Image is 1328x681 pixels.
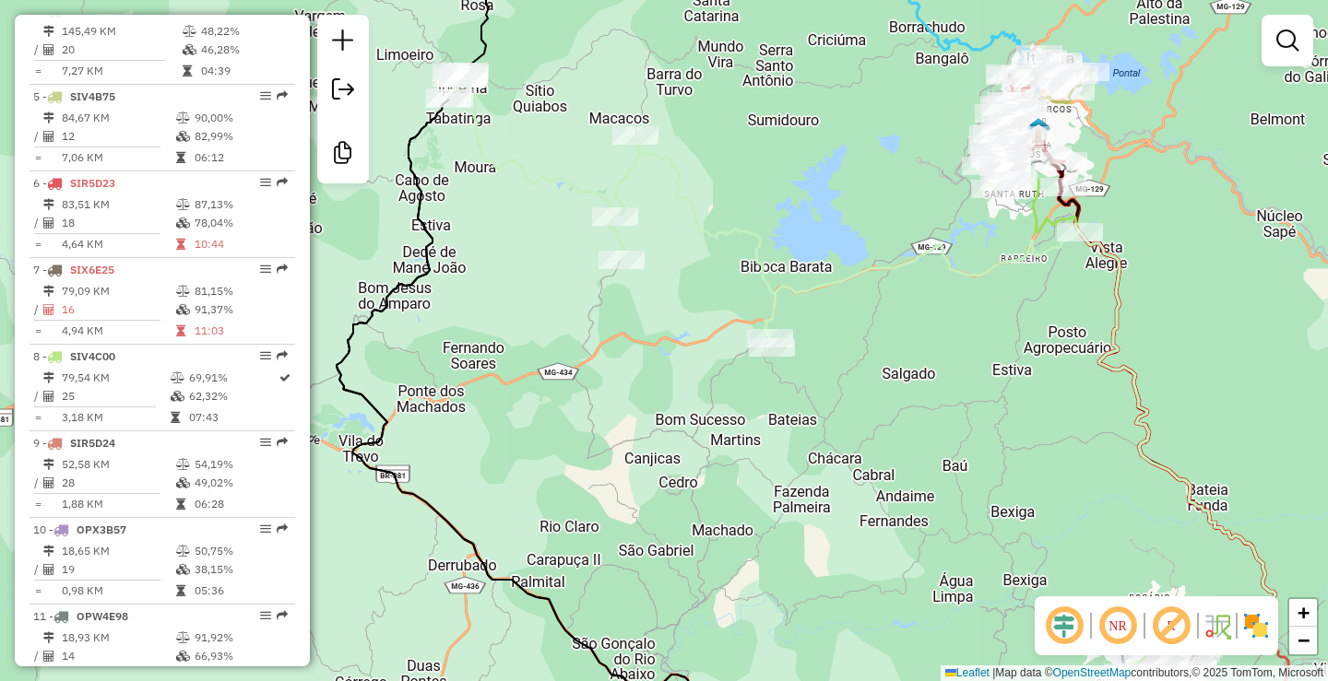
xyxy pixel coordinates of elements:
[33,647,42,665] td: /
[43,372,54,383] i: Distância Total
[183,65,192,76] i: Tempo total em rota
[43,131,54,142] i: Total de Atividades
[1026,117,1050,141] img: Itabira
[1042,604,1086,648] span: Ocultar deslocamento
[176,239,185,250] i: Tempo total em rota
[1096,604,1140,648] span: Ocultar NR
[200,62,288,80] td: 04:39
[43,217,54,229] i: Total de Atividades
[176,217,190,229] i: % de utilização da cubagem
[194,495,287,513] td: 06:28
[43,286,54,297] i: Distância Total
[194,148,287,167] td: 06:12
[43,26,54,37] i: Distância Total
[77,609,128,623] span: OPW4E98
[194,628,287,647] td: 91,92%
[325,135,362,176] a: Criar modelo
[43,564,54,575] i: Total de Atividades
[43,477,54,488] i: Total de Atividades
[1298,601,1310,624] span: +
[61,495,175,513] td: 1,88 KM
[33,148,42,167] td: =
[61,235,175,253] td: 4,64 KM
[77,522,126,536] span: OPX3B57
[325,22,362,64] a: Nova sessão e pesquisa
[176,546,190,557] i: % de utilização do peso
[325,71,362,112] a: Exportar sessão
[61,628,175,647] td: 18,93 KM
[941,665,1328,681] div: Map data © contributors,© 2025 TomTom, Microsoft
[176,564,190,575] i: % de utilização da cubagem
[1241,611,1271,640] img: Exibir/Ocultar setores
[33,263,114,276] span: 7 -
[61,148,175,167] td: 7,06 KM
[194,109,287,127] td: 90,00%
[70,89,115,103] span: SIV4B75
[43,44,54,55] i: Total de Atividades
[33,349,115,363] span: 8 -
[176,651,190,662] i: % de utilização da cubagem
[176,199,190,210] i: % de utilização do peso
[176,499,185,510] i: Tempo total em rota
[188,369,278,387] td: 69,91%
[33,176,115,190] span: 6 -
[61,474,175,492] td: 28
[61,214,175,232] td: 18
[70,176,115,190] span: SIR5D23
[33,436,115,450] span: 9 -
[61,127,175,146] td: 12
[33,235,42,253] td: =
[1269,22,1306,59] a: Exibir filtros
[61,109,175,127] td: 84,67 KM
[61,408,170,427] td: 3,18 KM
[176,112,190,123] i: % de utilização do peso
[33,495,42,513] td: =
[176,304,190,315] i: % de utilização da cubagem
[33,609,128,623] span: 11 -
[183,26,196,37] i: % de utilização do peso
[277,523,288,534] em: Rota exportada
[183,44,196,55] i: % de utilização da cubagem
[43,304,54,315] i: Total de Atividades
[61,369,170,387] td: 79,54 KM
[1203,611,1232,640] img: Fluxo de ruas
[200,22,288,41] td: 48,22%
[194,195,287,214] td: 87,13%
[43,546,54,557] i: Distância Total
[277,264,288,275] em: Rota exportada
[176,152,185,163] i: Tempo total em rota
[277,610,288,621] em: Rota exportada
[61,581,175,600] td: 0,98 KM
[171,391,184,402] i: % de utilização da cubagem
[176,325,185,336] i: Tempo total em rota
[194,214,287,232] td: 78,04%
[194,474,287,492] td: 49,02%
[33,300,42,319] td: /
[194,581,287,600] td: 05:36
[277,90,288,101] em: Rota exportada
[33,214,42,232] td: /
[1289,599,1317,627] a: Zoom in
[176,459,190,470] i: % de utilização do peso
[260,523,271,534] em: Opções
[33,522,126,536] span: 10 -
[194,560,287,579] td: 38,15%
[1149,604,1193,648] span: Exibir rótulo
[33,387,42,405] td: /
[61,647,175,665] td: 14
[176,632,190,643] i: % de utilização do peso
[43,651,54,662] i: Total de Atividades
[279,372,290,383] i: Rota otimizada
[70,349,115,363] span: SIV4C00
[61,22,182,41] td: 145,49 KM
[1289,627,1317,654] a: Zoom out
[61,560,175,579] td: 19
[260,350,271,361] em: Opções
[945,666,990,679] a: Leaflet
[194,542,287,560] td: 50,75%
[33,127,42,146] td: /
[200,41,288,59] td: 46,28%
[43,459,54,470] i: Distância Total
[70,263,114,276] span: SIX6E25
[277,350,288,361] em: Rota exportada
